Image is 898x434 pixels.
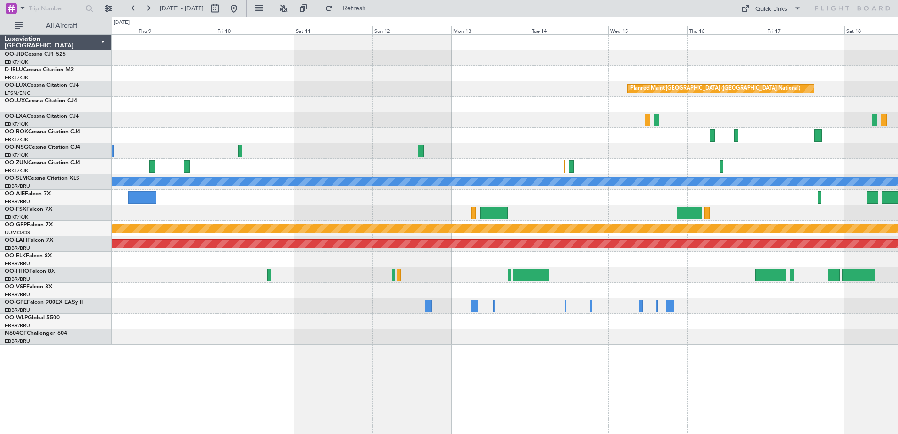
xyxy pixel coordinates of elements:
span: OO-SLM [5,176,27,181]
a: EBKT/KJK [5,214,28,221]
a: OO-ZUNCessna Citation CJ4 [5,160,80,166]
a: OO-LXACessna Citation CJ4 [5,114,79,119]
span: OO-ZUN [5,160,28,166]
a: OO-GPEFalcon 900EX EASy II [5,300,83,305]
a: EBBR/BRU [5,322,30,329]
div: [DATE] [114,19,130,27]
a: OO-VSFFalcon 8X [5,284,52,290]
span: OO-ROK [5,129,28,135]
a: EBBR/BRU [5,183,30,190]
div: Thu 9 [137,26,215,34]
div: Mon 13 [451,26,530,34]
a: EBKT/KJK [5,74,28,81]
a: EBKT/KJK [5,121,28,128]
a: OO-FSXFalcon 7X [5,207,52,212]
a: OO-LAHFalcon 7X [5,238,53,243]
span: OO-NSG [5,145,28,150]
a: EBKT/KJK [5,59,28,66]
a: OO-LUXCessna Citation CJ4 [5,83,79,88]
button: Quick Links [736,1,806,16]
span: OO-GPP [5,222,27,228]
a: EBKT/KJK [5,167,28,174]
span: OO-JID [5,52,24,57]
div: Quick Links [755,5,787,14]
a: D-IBLUCessna Citation M2 [5,67,74,73]
input: Trip Number [29,1,83,15]
a: EBBR/BRU [5,198,30,205]
a: OO-NSGCessna Citation CJ4 [5,145,80,150]
div: Tue 14 [530,26,608,34]
button: Refresh [321,1,377,16]
span: [DATE] - [DATE] [160,4,204,13]
a: EBBR/BRU [5,307,30,314]
a: EBBR/BRU [5,291,30,298]
button: All Aircraft [10,18,102,33]
div: Thu 16 [687,26,766,34]
a: EBBR/BRU [5,276,30,283]
a: LFSN/ENC [5,90,31,97]
a: OO-JIDCessna CJ1 525 [5,52,66,57]
span: OO-ELK [5,253,26,259]
span: D-IBLU [5,67,23,73]
div: Sun 12 [372,26,451,34]
a: N604GFChallenger 604 [5,331,67,336]
a: OO-HHOFalcon 8X [5,269,55,274]
a: OOLUXCessna Citation CJ4 [5,98,77,104]
span: OO-LAH [5,238,27,243]
a: OO-ELKFalcon 8X [5,253,52,259]
a: EBBR/BRU [5,338,30,345]
span: OO-AIE [5,191,25,197]
span: All Aircraft [24,23,99,29]
span: OOLUX [5,98,25,104]
a: EBKT/KJK [5,136,28,143]
a: OO-ROKCessna Citation CJ4 [5,129,80,135]
span: OO-FSX [5,207,26,212]
span: N604GF [5,331,27,336]
span: OO-GPE [5,300,27,305]
a: EBBR/BRU [5,245,30,252]
a: UUMO/OSF [5,229,33,236]
div: Sat 11 [294,26,372,34]
a: EBBR/BRU [5,260,30,267]
span: OO-LXA [5,114,27,119]
span: Refresh [335,5,374,12]
a: EBKT/KJK [5,152,28,159]
a: OO-SLMCessna Citation XLS [5,176,79,181]
span: OO-WLP [5,315,28,321]
a: OO-AIEFalcon 7X [5,191,51,197]
div: Fri 17 [766,26,844,34]
span: OO-HHO [5,269,29,274]
span: OO-VSF [5,284,26,290]
a: OO-WLPGlobal 5500 [5,315,60,321]
a: OO-GPPFalcon 7X [5,222,53,228]
div: Wed 15 [608,26,687,34]
div: Fri 10 [216,26,294,34]
div: Planned Maint [GEOGRAPHIC_DATA] ([GEOGRAPHIC_DATA] National) [630,82,800,96]
span: OO-LUX [5,83,27,88]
